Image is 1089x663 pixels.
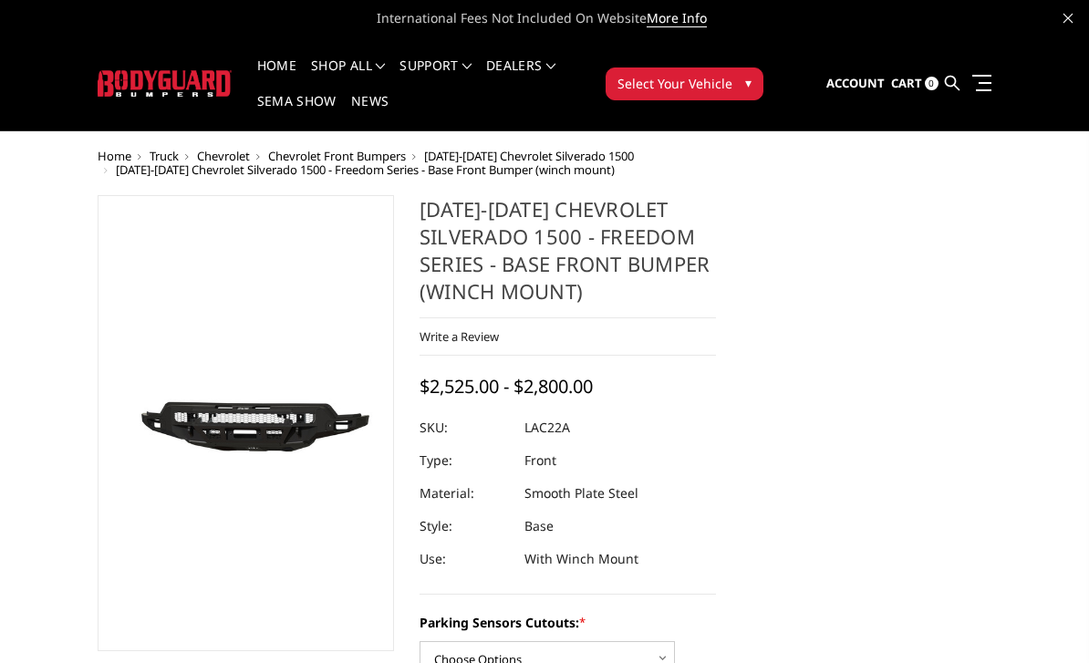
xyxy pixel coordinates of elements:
label: Parking Sensors Cutouts: [420,613,716,632]
a: Account [826,59,885,109]
span: Account [826,75,885,91]
dt: Use: [420,543,511,575]
dt: Type: [420,444,511,477]
h1: [DATE]-[DATE] Chevrolet Silverado 1500 - Freedom Series - Base Front Bumper (winch mount) [420,195,716,318]
span: [DATE]-[DATE] Chevrolet Silverado 1500 - Freedom Series - Base Front Bumper (winch mount) [116,161,615,178]
dt: SKU: [420,411,511,444]
a: Write a Review [420,328,499,345]
span: 0 [925,77,939,90]
a: SEMA Show [257,95,337,130]
a: Home [98,148,131,164]
dd: Front [524,444,556,477]
span: ▾ [745,73,752,92]
a: Support [399,59,472,95]
span: Cart [891,75,922,91]
a: More Info [647,9,707,27]
dd: Smooth Plate Steel [524,477,638,510]
a: [DATE]-[DATE] Chevrolet Silverado 1500 [424,148,634,164]
button: Select Your Vehicle [606,67,763,100]
a: Dealers [486,59,555,95]
a: Chevrolet [197,148,250,164]
span: Select Your Vehicle [617,74,732,93]
a: Chevrolet Front Bumpers [268,148,406,164]
dt: Style: [420,510,511,543]
dt: Material: [420,477,511,510]
dd: Base [524,510,554,543]
a: Home [257,59,296,95]
img: BODYGUARD BUMPERS [98,70,232,97]
a: Cart 0 [891,59,939,109]
a: Truck [150,148,179,164]
a: shop all [311,59,385,95]
a: News [351,95,389,130]
span: $2,525.00 - $2,800.00 [420,374,593,399]
a: 2022-2025 Chevrolet Silverado 1500 - Freedom Series - Base Front Bumper (winch mount) [98,195,394,651]
dd: With Winch Mount [524,543,638,575]
dd: LAC22A [524,411,570,444]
